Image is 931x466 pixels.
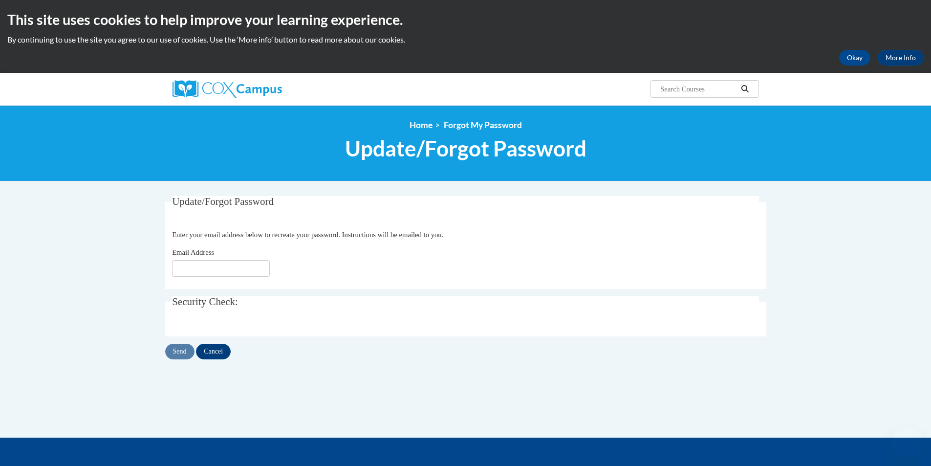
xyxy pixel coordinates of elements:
a: Home [410,120,433,130]
input: Cancel [196,344,231,359]
iframe: Button to launch messaging window [892,427,923,458]
a: Cox Campus [173,80,358,98]
a: More Info [878,50,924,66]
p: By continuing to use the site you agree to our use of cookies. Use the ‘More info’ button to read... [7,34,924,45]
h2: This site uses cookies to help improve your learning experience. [7,10,924,29]
input: Email [172,260,270,277]
span: Update/Forgot Password [345,135,586,161]
span: Email Address [172,248,214,256]
span: Forgot My Password [444,120,522,130]
button: Okay [839,50,870,66]
img: Cox Campus [173,80,282,98]
span: Enter your email address below to recreate your password. Instructions will be emailed to you. [172,231,443,239]
input: Search Courses [659,83,737,95]
span: Update/Forgot Password [172,196,274,207]
span: Security Check: [172,296,238,308]
button: Search [737,83,752,95]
